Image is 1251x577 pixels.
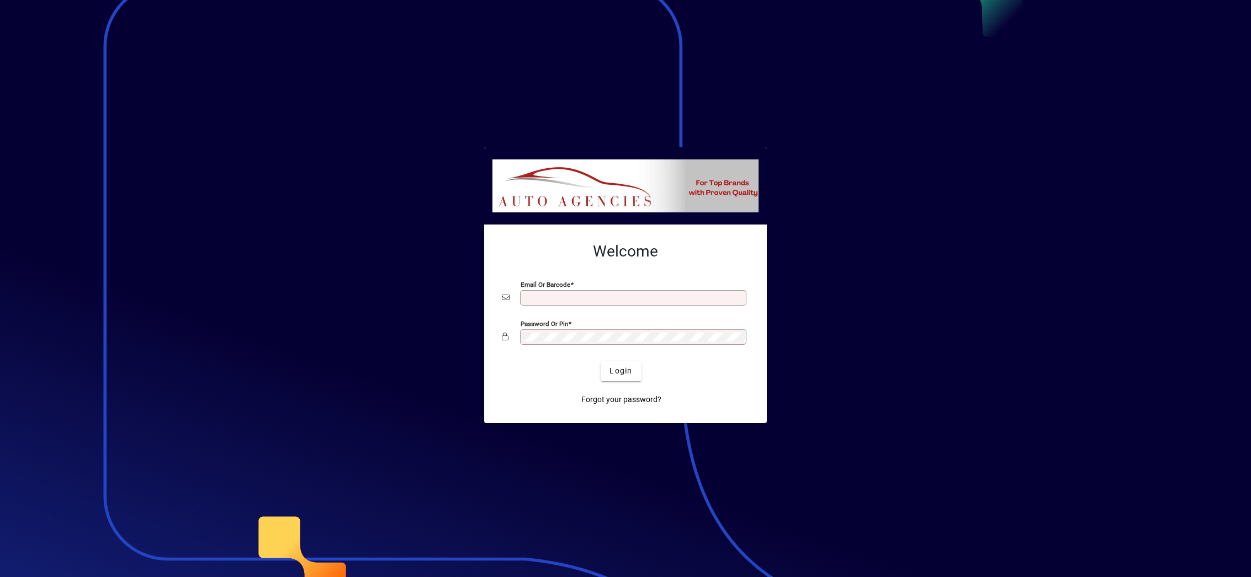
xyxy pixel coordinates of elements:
a: Forgot your password? [577,390,666,410]
span: Forgot your password? [581,394,661,405]
span: Login [609,365,632,377]
mat-label: Password or Pin [521,319,568,327]
mat-label: Email or Barcode [521,280,570,288]
h2: Welcome [502,242,749,261]
button: Login [601,361,641,381]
